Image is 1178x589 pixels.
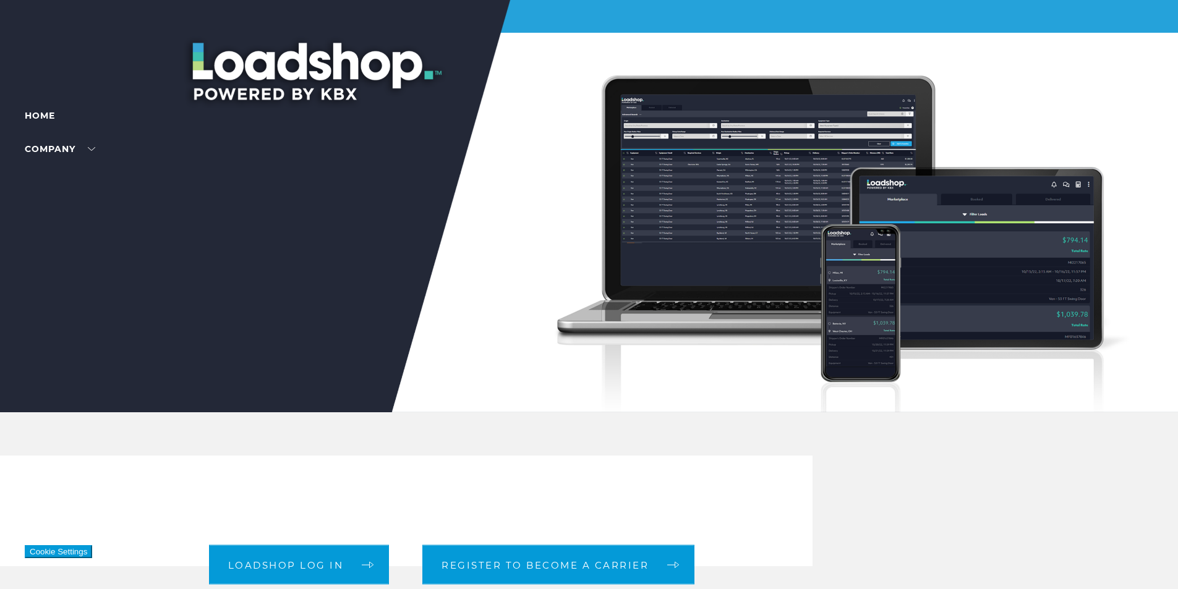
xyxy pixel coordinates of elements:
[422,545,694,585] a: Register to become a carrier arrow arrow
[25,110,55,121] a: Home
[25,143,95,155] a: Company
[228,560,344,569] span: Loadshop log in
[209,545,390,585] a: Loadshop log in arrow arrow
[442,560,649,569] span: Register to become a carrier
[25,545,92,558] button: Cookie Settings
